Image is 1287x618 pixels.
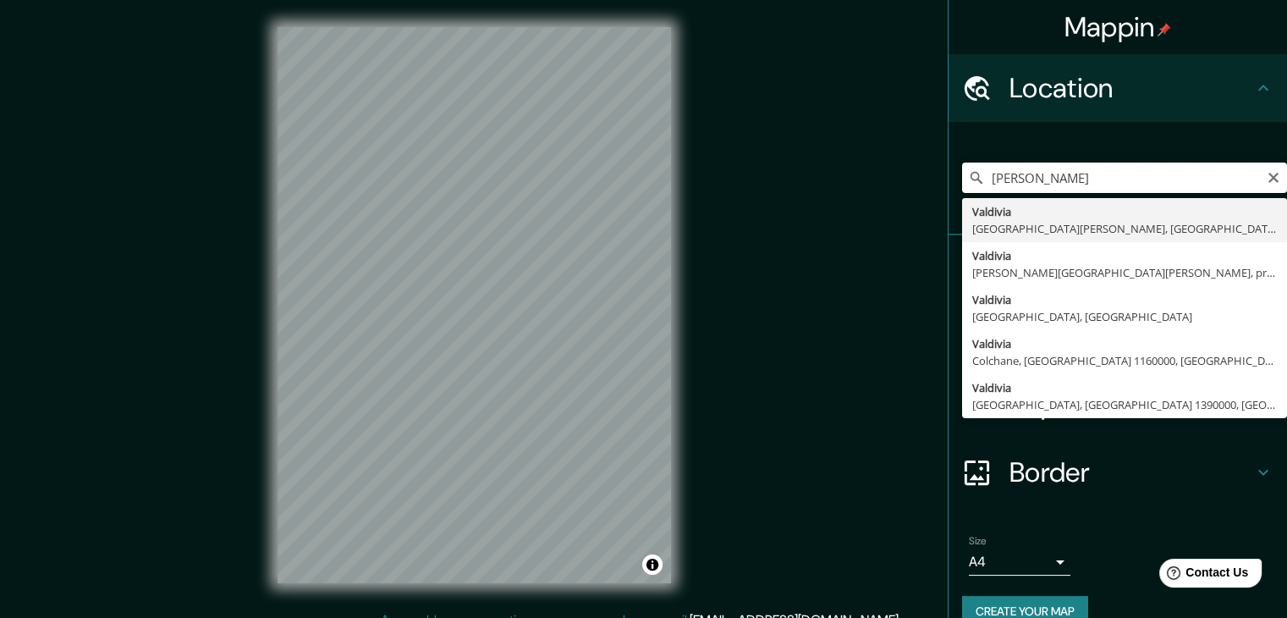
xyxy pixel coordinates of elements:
[1064,10,1172,44] h4: Mappin
[972,379,1277,396] div: Valdivia
[972,352,1277,369] div: Colchane, [GEOGRAPHIC_DATA] 1160000, [GEOGRAPHIC_DATA]
[1009,71,1253,105] h4: Location
[949,54,1287,122] div: Location
[972,220,1277,237] div: [GEOGRAPHIC_DATA][PERSON_NAME], [GEOGRAPHIC_DATA]
[949,235,1287,303] div: Pins
[949,303,1287,371] div: Style
[972,291,1277,308] div: Valdivia
[278,27,671,583] canvas: Map
[972,203,1277,220] div: Valdivia
[1009,388,1253,422] h4: Layout
[972,308,1277,325] div: [GEOGRAPHIC_DATA], [GEOGRAPHIC_DATA]
[642,555,663,575] button: Toggle attribution
[1158,23,1171,36] img: pin-icon.png
[949,439,1287,506] div: Border
[972,264,1277,281] div: [PERSON_NAME][GEOGRAPHIC_DATA][PERSON_NAME], provincia de [GEOGRAPHIC_DATA], [GEOGRAPHIC_DATA]
[972,335,1277,352] div: Valdivia
[962,163,1287,193] input: Pick your city or area
[1267,168,1280,185] button: Clear
[1136,552,1268,599] iframe: Help widget launcher
[972,247,1277,264] div: Valdivia
[1009,455,1253,489] h4: Border
[969,549,1070,576] div: A4
[972,396,1277,413] div: [GEOGRAPHIC_DATA], [GEOGRAPHIC_DATA] 1390000, [GEOGRAPHIC_DATA]
[969,534,987,549] label: Size
[949,371,1287,439] div: Layout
